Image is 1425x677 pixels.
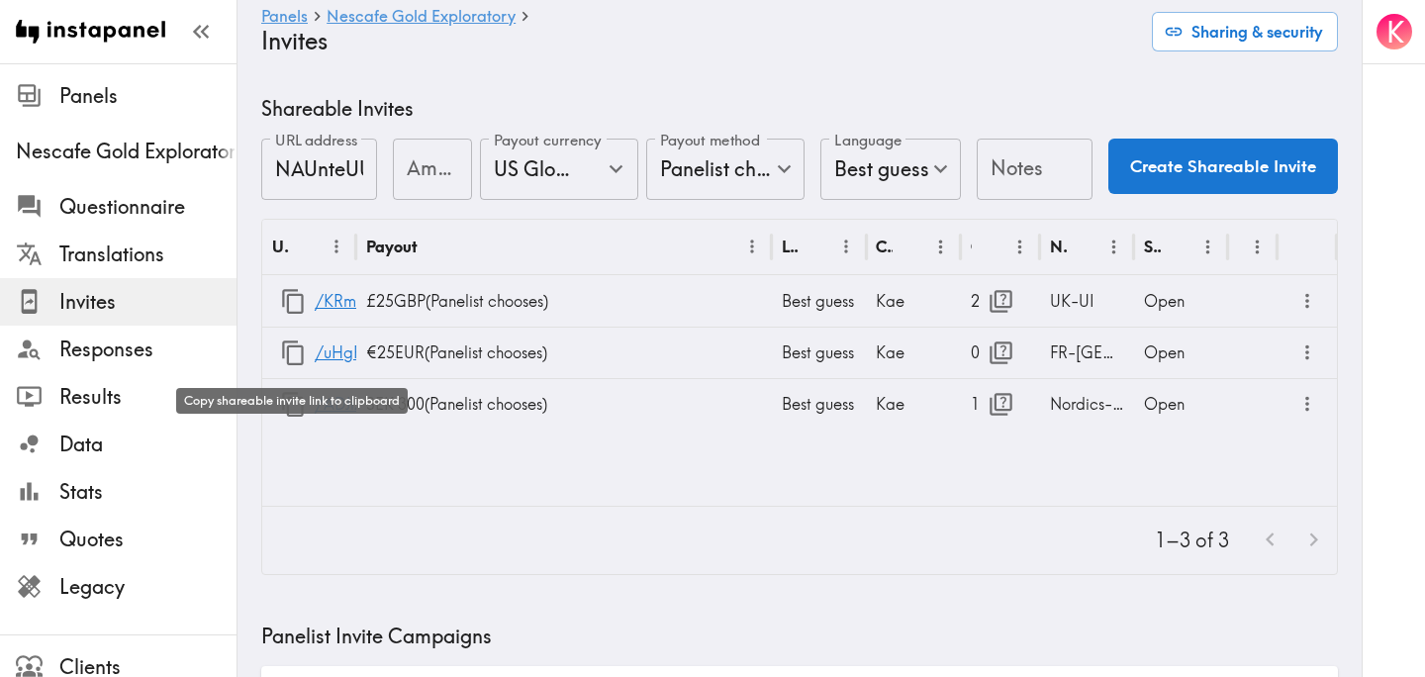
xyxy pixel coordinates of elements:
a: /uHgP78n8D [315,328,408,378]
div: SEK 300 ( Panelist chooses ) [356,378,772,430]
div: URL [272,237,289,256]
div: €25 EUR ( Panelist chooses ) [356,327,772,378]
button: Sort [801,232,831,262]
a: /KRmefHB27 [315,276,410,327]
div: Creator [876,237,893,256]
button: Sort [1240,232,1271,262]
button: Menu [1098,232,1129,262]
span: Legacy [59,573,237,601]
h5: Panelist Invite Campaigns [261,623,1338,650]
button: Sort [291,232,322,262]
div: Payout [366,237,418,256]
button: Sort [1069,232,1099,262]
span: Responses [59,336,237,363]
div: Best guess [820,139,961,200]
button: K [1375,12,1414,51]
div: 1 [971,379,1030,430]
button: Menu [1192,232,1223,262]
div: Best guess [772,275,866,327]
button: Menu [322,232,352,262]
span: Results [59,383,237,411]
a: Nescafe Gold Exploratory [327,8,516,27]
h4: Invites [261,27,1136,55]
button: more [1291,388,1324,421]
button: Sort [895,232,925,262]
h5: Shareable Invites [261,95,1338,123]
button: Sort [420,232,450,262]
div: £25 GBP ( Panelist chooses ) [356,275,772,327]
div: Best guess [772,327,866,378]
span: Nescafe Gold Exploratory [16,138,237,165]
div: UK-UI [1040,275,1134,327]
div: Nordics-UI [1040,378,1134,430]
p: 1–3 of 3 [1155,527,1229,554]
button: Menu [831,232,862,262]
div: 0 [971,328,1030,378]
span: Invites [59,288,237,316]
button: Sort [974,232,1004,262]
button: more [1291,337,1324,369]
button: Sharing & security [1152,12,1338,51]
span: K [1386,15,1404,49]
button: Create Shareable Invite [1108,139,1338,194]
a: Panels [261,8,308,27]
button: Sort [1163,232,1193,262]
div: Kae [866,275,960,327]
div: Language [782,237,799,256]
div: FR-[GEOGRAPHIC_DATA] [1040,327,1134,378]
span: Panels [59,82,237,110]
label: Language [834,130,902,151]
label: Payout method [660,130,760,151]
button: Menu [1004,232,1035,262]
div: Kae [866,378,960,430]
div: Status [1144,237,1161,256]
span: Questionnaire [59,193,237,221]
button: Open [601,153,631,184]
label: Payout currency [494,130,602,151]
div: Open [1134,378,1228,430]
span: Quotes [59,526,237,553]
div: Open [1134,327,1228,378]
button: Menu [737,232,768,262]
div: Best guess [772,378,866,430]
div: Panelist chooses [646,139,805,200]
span: Stats [59,478,237,506]
div: Open [1134,275,1228,327]
button: Menu [1242,232,1273,262]
div: Notes [1050,237,1067,256]
button: Menu [925,232,956,262]
label: URL address [275,130,358,151]
div: Copy shareable invite link to clipboard [176,388,408,414]
span: Data [59,431,237,458]
div: Kae [866,327,960,378]
span: Translations [59,241,237,268]
div: 2 [971,276,1030,327]
div: Opens [971,237,973,256]
button: more [1291,285,1324,318]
